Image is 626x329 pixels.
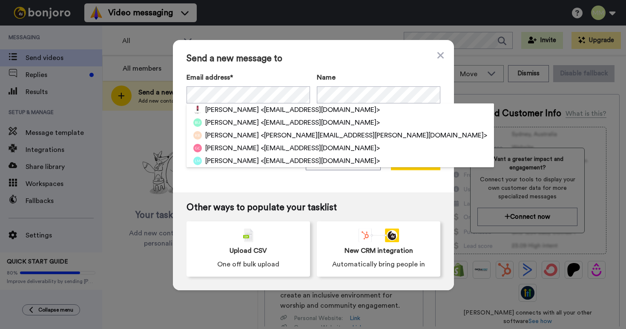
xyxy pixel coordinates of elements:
span: [PERSON_NAME] [205,156,259,166]
span: New CRM integration [345,246,413,256]
span: <[EMAIL_ADDRESS][DOMAIN_NAME]> [261,143,380,153]
span: Other ways to populate your tasklist [187,203,440,213]
span: Upload CSV [230,246,267,256]
span: [PERSON_NAME] [205,143,259,153]
span: [PERSON_NAME] [205,105,259,115]
span: Automatically bring people in [332,259,425,269]
span: Name [317,72,336,83]
span: <[EMAIL_ADDRESS][DOMAIN_NAME]> [261,156,380,166]
div: animation [358,229,399,242]
img: lm.png [193,157,202,165]
img: kb.png [193,131,202,140]
span: <[PERSON_NAME][EMAIL_ADDRESS][PERSON_NAME][DOMAIN_NAME]> [261,130,487,140]
span: <[EMAIL_ADDRESS][DOMAIN_NAME]> [261,105,380,115]
img: bu.png [193,118,202,127]
img: gc.png [193,144,202,152]
img: csv-grey.png [243,229,253,242]
span: One off bulk upload [217,259,279,269]
span: [PERSON_NAME] [205,117,259,128]
span: [PERSON_NAME] [205,130,259,140]
label: Email address* [187,72,310,83]
img: f3a76e2d-4d95-45ca-b74a-4fd4cffe1454.png [193,106,202,114]
span: <[EMAIL_ADDRESS][DOMAIN_NAME]> [261,117,380,128]
span: Send a new message to [187,54,440,64]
